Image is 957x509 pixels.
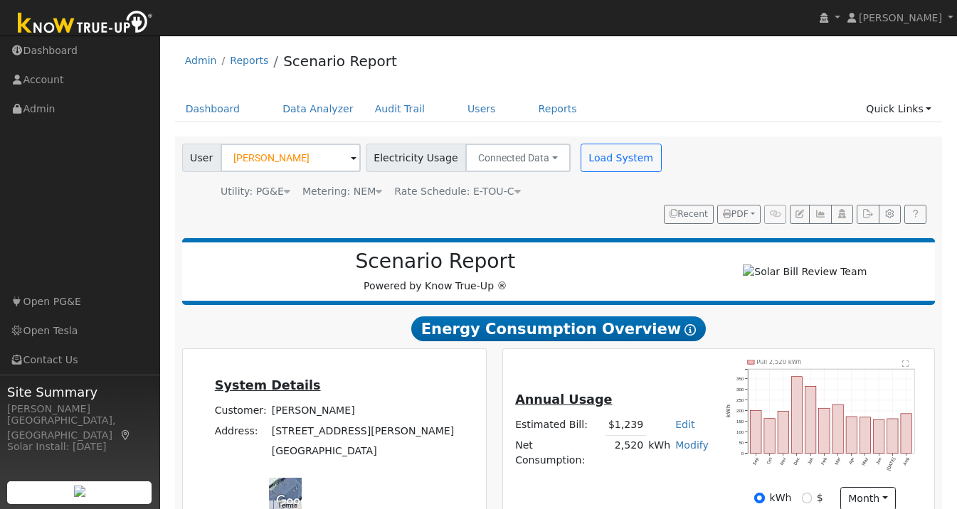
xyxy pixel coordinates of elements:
span: User [182,144,221,172]
button: Export Interval Data [857,205,879,225]
a: Scenario Report [283,53,397,70]
text: Sep [752,456,760,466]
rect: onclick="" [751,411,761,454]
a: Map [120,429,132,441]
text: [DATE] [887,456,897,471]
u: System Details [215,378,321,392]
td: [GEOGRAPHIC_DATA] [269,441,457,461]
rect: onclick="" [820,408,830,454]
span: Site Summary [7,382,152,402]
text: Feb [820,456,828,466]
input: kWh [754,493,764,503]
text: Apr [848,456,855,465]
img: retrieve [74,486,85,497]
td: [PERSON_NAME] [269,401,457,421]
text: 100 [737,429,745,434]
rect: onclick="" [874,419,885,453]
text: 200 [737,408,745,413]
text: Nov [779,456,787,466]
text: 50 [739,440,744,445]
td: Address: [212,421,269,441]
text: Dec [793,456,801,466]
td: 2,520 [606,435,645,470]
button: Multi-Series Graph [809,205,831,225]
span: Alias: HETOUC [394,186,520,197]
a: Quick Links [855,96,942,122]
td: Estimated Bill: [513,414,606,435]
text:  [904,360,910,367]
button: Edit User [790,205,810,225]
text: 0 [741,451,744,456]
text: Jun [876,456,884,466]
td: Net Consumption: [513,435,606,470]
td: $1,239 [606,414,645,435]
i: Show Help [684,324,696,336]
div: Metering: NEM [302,184,382,199]
rect: onclick="" [861,417,872,454]
div: [PERSON_NAME] [7,402,152,417]
span: Electricity Usage [366,144,466,172]
rect: onclick="" [833,404,844,454]
rect: onclick="" [778,411,789,453]
text: 300 [737,387,745,392]
div: Powered by Know True-Up ® [189,250,682,294]
a: Admin [185,55,217,66]
input: Select a User [221,144,361,172]
rect: onclick="" [902,414,913,454]
button: Settings [879,205,901,225]
a: Help Link [904,205,926,225]
text: Pull 2,520 kWh [757,358,803,365]
span: [PERSON_NAME] [859,12,942,23]
span: Energy Consumption Overview [411,316,706,342]
button: PDF [717,205,761,225]
input: $ [802,493,812,503]
text: May [862,456,870,466]
text: 250 [737,397,745,402]
button: Recent [664,205,714,225]
td: Customer: [212,401,269,421]
a: Data Analyzer [272,96,364,122]
span: PDF [723,209,749,219]
a: Users [457,96,507,122]
a: Audit Trail [364,96,435,122]
img: Know True-Up [11,8,160,40]
rect: onclick="" [792,376,803,453]
rect: onclick="" [806,386,817,454]
a: Reports [230,55,268,66]
text: Jan [807,456,815,466]
button: Connected Data [465,144,571,172]
a: Terms (opens in new tab) [277,501,297,509]
div: [GEOGRAPHIC_DATA], [GEOGRAPHIC_DATA] [7,413,152,443]
div: Solar Install: [DATE] [7,439,152,454]
text: 150 [737,419,745,424]
rect: onclick="" [847,417,857,454]
u: Annual Usage [515,392,612,407]
label: $ [817,491,823,505]
button: Load System [581,144,662,172]
a: Modify [675,439,709,451]
img: Solar Bill Review Team [743,264,867,279]
div: Utility: PG&E [221,184,290,199]
rect: onclick="" [765,419,776,454]
a: Dashboard [175,96,251,122]
label: kWh [770,491,792,505]
text: Oct [766,456,774,465]
a: Reports [528,96,588,122]
rect: onclick="" [888,419,899,454]
h2: Scenario Report [196,250,675,274]
td: kWh [646,435,673,470]
a: Edit [675,419,694,430]
button: Login As [831,205,853,225]
text: Mar [835,456,842,466]
td: [STREET_ADDRESS][PERSON_NAME] [269,421,457,441]
text: Aug [903,456,911,466]
text: 350 [737,376,745,381]
text: kWh [726,404,732,417]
